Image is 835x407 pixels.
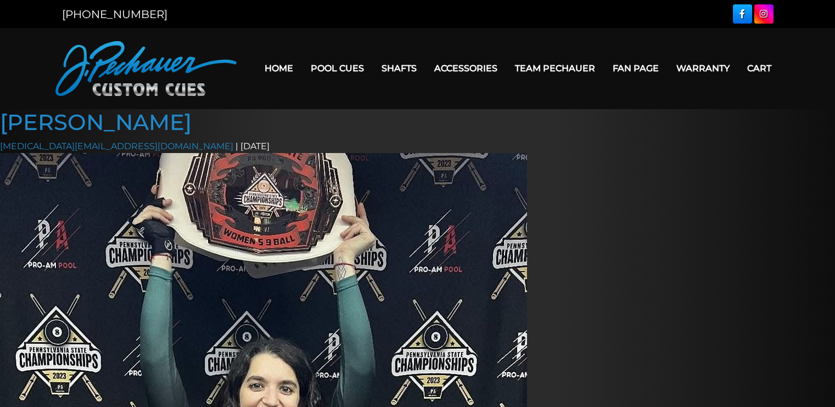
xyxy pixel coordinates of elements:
a: Pool Cues [302,54,373,82]
a: Warranty [668,54,738,82]
a: Shafts [373,54,425,82]
a: [PHONE_NUMBER] [62,8,167,21]
a: Team Pechauer [506,54,604,82]
a: Accessories [425,54,506,82]
span: | [236,141,238,151]
time: 04/07/2025 [240,141,270,151]
a: Home [256,54,302,82]
a: Cart [738,54,780,82]
a: Fan Page [604,54,668,82]
img: Pechauer Custom Cues [55,41,237,96]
